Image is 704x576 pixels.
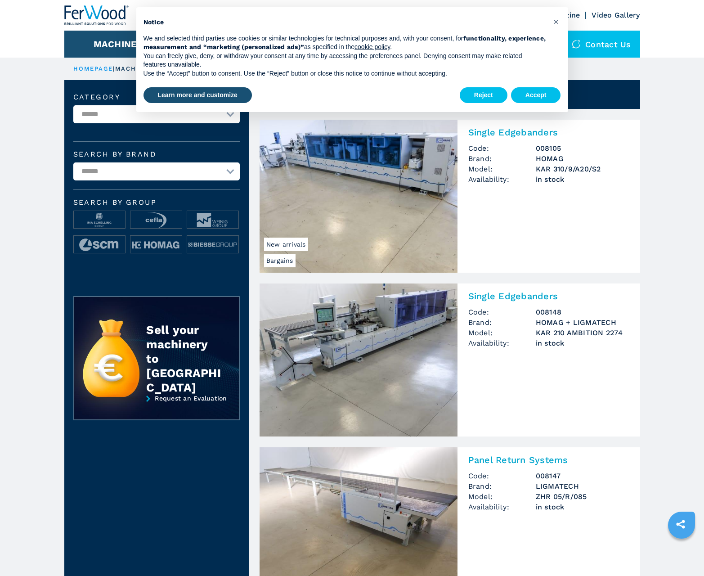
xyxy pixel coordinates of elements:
h3: LIGMATECH [536,481,629,491]
span: Search by group [73,199,240,206]
span: Brand: [468,481,536,491]
span: Brand: [468,153,536,164]
img: image [187,236,238,254]
span: Availability: [468,174,536,184]
span: in stock [536,338,629,348]
h2: Notice [143,18,547,27]
p: machines [115,65,154,73]
a: Request an Evaluation [73,395,240,427]
span: Bargains [264,254,296,267]
img: Single Edgebanders HOMAG KAR 310/9/A20/S2 [260,120,457,273]
a: Single Edgebanders HOMAG KAR 310/9/A20/S2BargainsNew arrivalsSingle EdgebandersCode:008105Brand:H... [260,120,640,273]
p: You can freely give, deny, or withdraw your consent at any time by accessing the preferences pane... [143,52,547,69]
strong: functionality, experience, measurement and “marketing (personalized ads)” [143,35,546,51]
a: cookie policy [354,43,390,50]
h3: 008105 [536,143,629,153]
span: in stock [536,502,629,512]
a: sharethis [669,513,692,535]
img: Ferwood [64,5,129,25]
span: Availability: [468,338,536,348]
button: Close this notice [549,14,564,29]
span: × [553,16,559,27]
span: Model: [468,164,536,174]
span: | [113,65,115,72]
span: Availability: [468,502,536,512]
h2: Panel Return Systems [468,454,629,465]
span: New arrivals [264,238,308,251]
h2: Single Edgebanders [468,291,629,301]
img: image [74,211,125,229]
span: Brand: [468,317,536,328]
span: in stock [536,174,629,184]
iframe: Chat [666,535,697,569]
button: Learn more and customize [143,87,252,103]
label: Category [73,94,240,101]
span: Model: [468,328,536,338]
h2: Single Edgebanders [468,127,629,138]
h3: HOMAG [536,153,629,164]
div: Contact us [563,31,640,58]
img: image [130,236,182,254]
h3: 008148 [536,307,629,317]
img: Single Edgebanders HOMAG + LIGMATECH KAR 210 AMBITION 2274 [260,283,457,436]
img: image [187,211,238,229]
span: Code: [468,307,536,317]
h3: KAR 210 AMBITION 2274 [536,328,629,338]
a: Single Edgebanders HOMAG + LIGMATECH KAR 210 AMBITION 2274Single EdgebandersCode:008148Brand:HOMA... [260,283,640,436]
button: Machines [94,39,143,49]
h3: ZHR 05/R/085 [536,491,629,502]
button: Reject [460,87,507,103]
span: Model: [468,491,536,502]
span: Code: [468,143,536,153]
img: image [74,236,125,254]
button: Accept [511,87,561,103]
span: Code: [468,471,536,481]
p: We and selected third parties use cookies or similar technologies for technical purposes and, wit... [143,34,547,52]
h3: 008147 [536,471,629,481]
img: Contact us [572,40,581,49]
h3: HOMAG + LIGMATECH [536,317,629,328]
a: Video Gallery [592,11,640,19]
label: Search by brand [73,151,240,158]
a: HOMEPAGE [73,65,113,72]
div: Sell your machinery to [GEOGRAPHIC_DATA] [146,323,221,395]
h3: KAR 310/9/A20/S2 [536,164,629,174]
img: image [130,211,182,229]
p: Use the “Accept” button to consent. Use the “Reject” button or close this notice to continue with... [143,69,547,78]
